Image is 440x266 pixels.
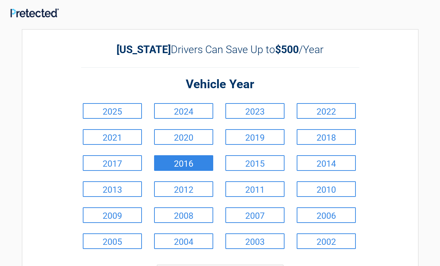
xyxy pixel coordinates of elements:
[225,129,285,145] a: 2019
[83,155,142,171] a: 2017
[225,103,285,119] a: 2023
[154,155,213,171] a: 2016
[297,233,356,249] a: 2002
[10,8,59,17] img: Main Logo
[83,181,142,197] a: 2013
[154,103,213,119] a: 2024
[297,129,356,145] a: 2018
[297,181,356,197] a: 2010
[225,155,285,171] a: 2015
[225,181,285,197] a: 2011
[83,103,142,119] a: 2025
[154,233,213,249] a: 2004
[83,129,142,145] a: 2021
[83,207,142,223] a: 2009
[117,43,171,56] b: [US_STATE]
[81,43,359,56] h2: Drivers Can Save Up to /Year
[154,129,213,145] a: 2020
[83,233,142,249] a: 2005
[297,207,356,223] a: 2006
[81,76,359,93] h2: Vehicle Year
[154,207,213,223] a: 2008
[154,181,213,197] a: 2012
[225,207,285,223] a: 2007
[225,233,285,249] a: 2003
[275,43,299,56] b: $500
[297,155,356,171] a: 2014
[297,103,356,119] a: 2022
